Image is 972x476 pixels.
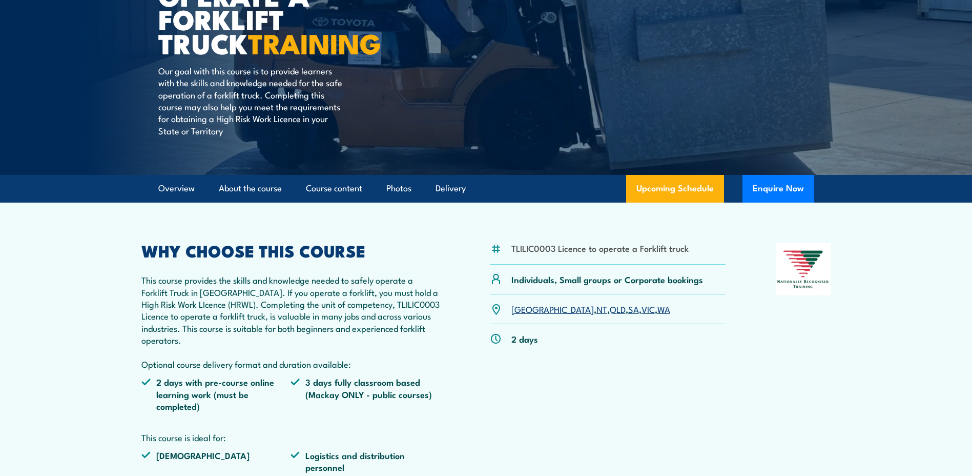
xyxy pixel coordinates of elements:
p: This course provides the skills and knowledge needed to safely operate a Forklift Truck in [GEOGR... [141,274,441,370]
a: NT [596,303,607,315]
li: 2 days with pre-course online learning work (must be completed) [141,376,291,412]
button: Enquire Now [742,175,814,203]
li: [DEMOGRAPHIC_DATA] [141,449,291,473]
a: Photos [386,175,411,202]
a: SA [628,303,639,315]
h2: WHY CHOOSE THIS COURSE [141,243,441,257]
p: 2 days [511,333,538,345]
a: VIC [642,303,655,315]
a: QLD [610,303,626,315]
img: Nationally Recognised Training logo. [776,243,831,295]
a: About the course [219,175,282,202]
a: Upcoming Schedule [626,175,724,203]
a: Delivery [436,175,466,202]
a: Overview [158,175,195,202]
li: TLILIC0003 Licence to operate a Forklift truck [511,242,689,254]
li: Logistics and distribution personnel [291,449,440,473]
a: [GEOGRAPHIC_DATA] [511,303,594,315]
p: Individuals, Small groups or Corporate bookings [511,273,703,285]
p: Our goal with this course is to provide learners with the skills and knowledge needed for the saf... [158,65,345,136]
a: WA [657,303,670,315]
p: This course is ideal for: [141,431,441,443]
p: , , , , , [511,303,670,315]
li: 3 days fully classroom based (Mackay ONLY - public courses) [291,376,440,412]
a: Course content [306,175,362,202]
strong: TRAINING [248,21,381,64]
